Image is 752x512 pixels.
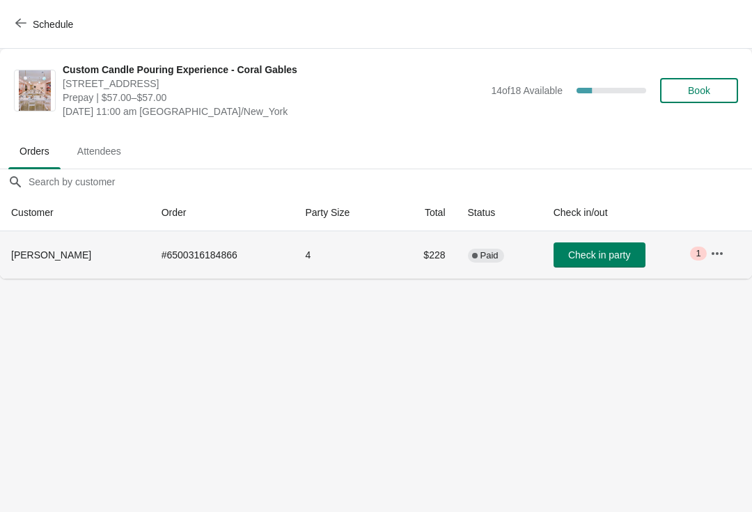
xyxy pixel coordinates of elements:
img: Custom Candle Pouring Experience - Coral Gables [19,70,52,111]
span: Book [688,85,710,96]
span: Prepay | $57.00–$57.00 [63,91,484,104]
span: Attendees [66,139,132,164]
td: $228 [392,231,457,279]
button: Check in party [554,242,645,267]
span: Check in party [568,249,630,261]
span: Orders [8,139,61,164]
th: Order [150,194,295,231]
span: 14 of 18 Available [491,85,563,96]
th: Total [392,194,457,231]
span: 1 [696,248,700,259]
span: Schedule [33,19,73,30]
button: Book [660,78,738,103]
th: Status [457,194,542,231]
td: # 6500316184866 [150,231,295,279]
span: [PERSON_NAME] [11,249,91,261]
span: Custom Candle Pouring Experience - Coral Gables [63,63,484,77]
th: Party Size [294,194,391,231]
span: Paid [480,250,499,261]
input: Search by customer [28,169,752,194]
th: Check in/out [542,194,699,231]
span: [STREET_ADDRESS] [63,77,484,91]
button: Schedule [7,12,84,37]
td: 4 [294,231,391,279]
span: [DATE] 11:00 am [GEOGRAPHIC_DATA]/New_York [63,104,484,118]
